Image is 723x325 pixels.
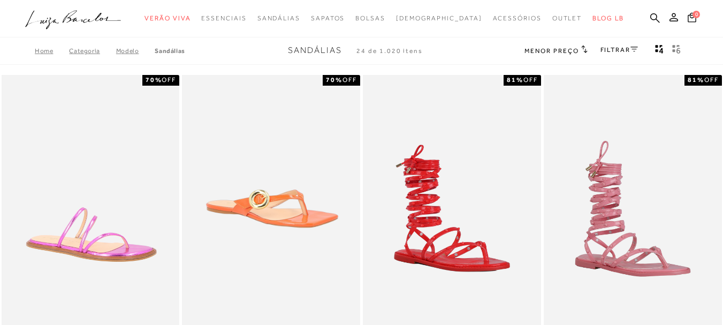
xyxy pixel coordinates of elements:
span: Acessórios [493,14,542,22]
span: Outlet [552,14,582,22]
a: Home [35,47,69,55]
span: Bolsas [355,14,385,22]
button: Mostrar 4 produtos por linha [652,44,667,58]
a: FILTRAR [600,46,638,54]
span: Sandálias [257,14,300,22]
span: Essenciais [201,14,246,22]
a: categoryNavScreenReaderText [144,9,191,28]
a: categoryNavScreenReaderText [355,9,385,28]
button: 0 [684,12,699,26]
span: OFF [343,76,357,84]
a: BLOG LB [592,9,623,28]
span: BLOG LB [592,14,623,22]
span: 24 de 1.020 itens [356,47,423,55]
a: noSubCategoriesText [396,9,482,28]
a: Sandálias [155,47,185,55]
strong: 70% [326,76,343,84]
span: [DEMOGRAPHIC_DATA] [396,14,482,22]
span: OFF [162,76,176,84]
strong: 81% [688,76,704,84]
span: Sapatos [311,14,345,22]
span: Verão Viva [144,14,191,22]
span: Sandálias [288,46,342,55]
a: Modelo [116,47,155,55]
button: gridText6Desc [669,44,684,58]
span: OFF [704,76,719,84]
a: Categoria [69,47,116,55]
a: categoryNavScreenReaderText [552,9,582,28]
span: Menor preço [524,47,579,55]
a: categoryNavScreenReaderText [493,9,542,28]
a: categoryNavScreenReaderText [311,9,345,28]
strong: 70% [146,76,162,84]
span: OFF [523,76,538,84]
a: categoryNavScreenReaderText [257,9,300,28]
strong: 81% [507,76,523,84]
a: categoryNavScreenReaderText [201,9,246,28]
span: 0 [692,11,700,18]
